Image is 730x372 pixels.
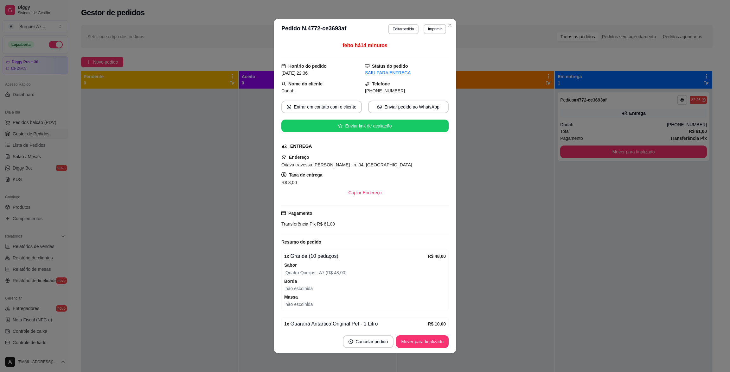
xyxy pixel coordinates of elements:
span: R$ 61,00 [316,221,335,226]
span: Oitava travessa [PERSON_NAME] , n. 04, [GEOGRAPHIC_DATA] [281,162,412,167]
button: Copiar Endereço [343,186,387,199]
strong: 1 x [284,254,289,259]
span: não escolhida [285,302,313,307]
span: Dadah [281,88,294,93]
span: whats-app [377,105,382,109]
span: Quatro Queijos - A7 [285,270,324,275]
span: [PHONE_NUMBER] [365,88,405,93]
span: pushpin [281,154,286,159]
strong: Borda [284,279,297,284]
span: desktop [365,64,369,68]
button: Editarpedido [388,24,418,34]
span: user [281,82,286,86]
span: calendar [281,64,286,68]
strong: Status do pedido [372,64,408,69]
button: Mover para finalizado [396,335,449,348]
span: dollar [281,172,286,177]
button: starEnviar link de avaliação [281,120,449,132]
strong: Resumo do pedido [281,239,321,245]
span: Transferência Pix [281,221,316,226]
strong: Telefone [372,81,390,86]
strong: Nome do cliente [288,81,323,86]
strong: Horário do pedido [288,64,327,69]
button: close-circleCancelar pedido [343,335,394,348]
span: close-circle [349,339,353,344]
span: phone [365,82,369,86]
button: whats-appEntrar em contato com o cliente [281,101,362,113]
span: [DATE] 22:36 [281,71,308,76]
strong: Sabor [284,263,297,268]
strong: R$ 10,00 [428,321,446,326]
span: credit-card [281,211,286,215]
span: (R$ 48,00) [324,270,347,275]
strong: 1 x [284,321,289,326]
span: não escolhida [285,286,313,291]
span: R$ 3,00 [281,180,297,185]
span: star [338,124,343,128]
strong: Endereço [289,155,309,160]
div: Grande (10 pedaços) [284,252,428,260]
button: Close [445,20,455,30]
span: whats-app [287,105,291,109]
div: ENTREGA [290,143,312,150]
button: Imprimir [424,24,446,34]
div: Guaraná Antartica Original Pet - 1 Litro [284,320,428,328]
strong: Massa [284,294,298,300]
strong: Pagamento [288,211,312,216]
button: whats-appEnviar pedido ao WhatsApp [368,101,449,113]
span: feito há 14 minutos [343,43,387,48]
div: SAIU PARA ENTREGA [365,70,449,76]
strong: R$ 48,00 [428,254,446,259]
h3: Pedido N. 4772-ce3693af [281,24,346,34]
strong: Taxa de entrega [289,172,323,177]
